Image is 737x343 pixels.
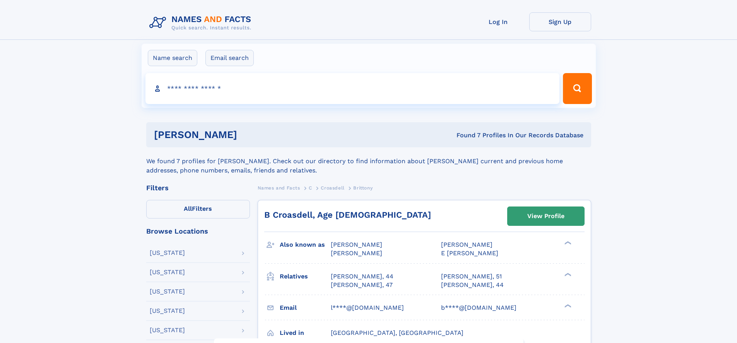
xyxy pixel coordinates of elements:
[441,241,492,248] span: [PERSON_NAME]
[146,12,258,33] img: Logo Names and Facts
[331,329,463,336] span: [GEOGRAPHIC_DATA], [GEOGRAPHIC_DATA]
[441,249,498,257] span: E [PERSON_NAME]
[145,73,560,104] input: search input
[441,281,504,289] a: [PERSON_NAME], 44
[529,12,591,31] a: Sign Up
[467,12,529,31] a: Log In
[280,270,331,283] h3: Relatives
[441,272,502,281] a: [PERSON_NAME], 51
[154,130,347,140] h1: [PERSON_NAME]
[321,185,344,191] span: Croasdell
[150,250,185,256] div: [US_STATE]
[280,326,331,340] h3: Lived in
[264,210,431,220] a: B Croasdell, Age [DEMOGRAPHIC_DATA]
[331,281,393,289] a: [PERSON_NAME], 47
[563,241,572,246] div: ❯
[321,183,344,193] a: Croasdell
[258,183,300,193] a: Names and Facts
[146,200,250,218] label: Filters
[563,272,572,277] div: ❯
[150,308,185,314] div: [US_STATE]
[563,73,592,104] button: Search Button
[205,50,254,66] label: Email search
[347,131,583,140] div: Found 7 Profiles In Our Records Database
[146,228,250,235] div: Browse Locations
[309,183,312,193] a: C
[280,301,331,314] h3: Email
[353,185,373,191] span: Brittony
[146,184,250,191] div: Filters
[280,238,331,251] h3: Also known as
[146,147,591,175] div: We found 7 profiles for [PERSON_NAME]. Check out our directory to find information about [PERSON_...
[508,207,584,225] a: View Profile
[563,303,572,308] div: ❯
[150,269,185,275] div: [US_STATE]
[331,249,382,257] span: [PERSON_NAME]
[150,288,185,295] div: [US_STATE]
[148,50,197,66] label: Name search
[150,327,185,333] div: [US_STATE]
[184,205,192,212] span: All
[331,241,382,248] span: [PERSON_NAME]
[331,272,393,281] a: [PERSON_NAME], 44
[309,185,312,191] span: C
[527,207,564,225] div: View Profile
